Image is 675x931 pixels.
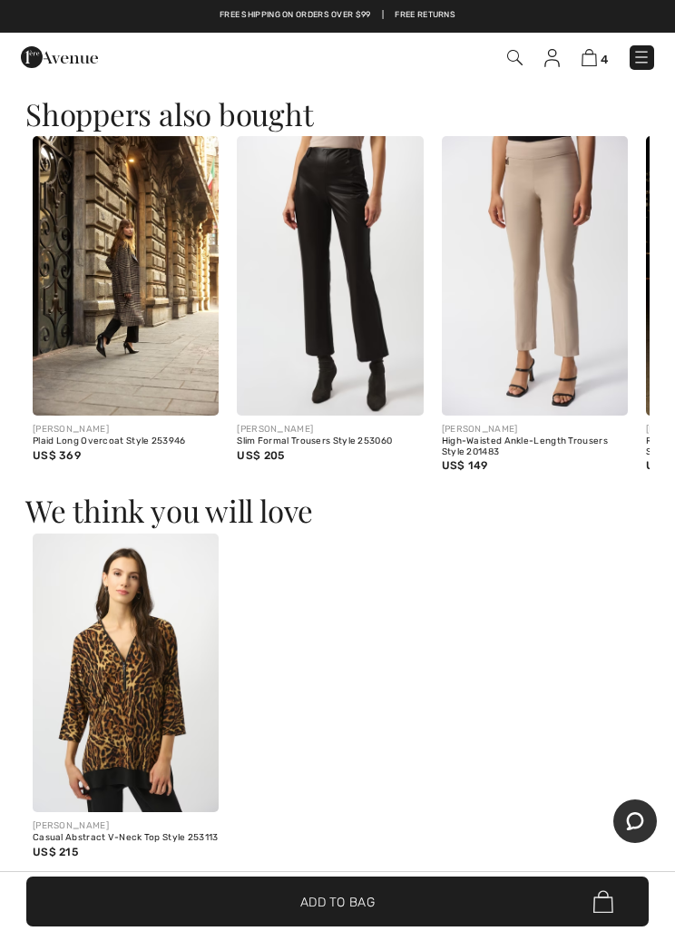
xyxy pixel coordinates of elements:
[300,892,375,911] span: Add to Bag
[507,50,523,65] img: Search
[593,890,613,914] img: Bag.svg
[442,459,488,472] span: US$ 149
[601,53,608,66] span: 4
[442,436,628,457] div: High-Waisted Ankle-Length Trousers Style 201483
[237,423,423,436] div: [PERSON_NAME]
[613,799,657,845] iframe: Opens a widget where you can chat to one of our agents
[544,49,560,67] img: My Info
[395,9,455,22] a: Free Returns
[442,136,628,416] img: High-Waisted Ankle-Length Trousers Style 201483
[33,534,219,813] img: Casual Abstract V-Neck Top Style 253113
[237,436,423,447] div: Slim Formal Trousers Style 253060
[33,819,219,833] div: [PERSON_NAME]
[33,833,219,844] div: Casual Abstract V-Neck Top Style 253113
[237,136,423,416] img: Slim Formal Trousers Style 253060
[632,48,651,66] img: Menu
[33,136,219,416] img: Plaid Long Overcoat Style 253946
[26,877,649,926] button: Add to Bag
[220,9,371,22] a: Free shipping on orders over $99
[582,48,608,67] a: 4
[33,423,219,436] div: [PERSON_NAME]
[25,495,650,525] h3: We think you will love
[382,9,384,22] span: |
[237,449,284,462] span: US$ 205
[33,449,81,462] span: US$ 369
[442,423,628,436] div: [PERSON_NAME]
[25,99,650,129] h3: Shoppers also bought
[582,49,597,66] img: Shopping Bag
[33,846,78,858] span: US$ 215
[33,436,219,447] div: Plaid Long Overcoat Style 253946
[21,49,98,64] a: 1ère Avenue
[21,39,98,75] img: 1ère Avenue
